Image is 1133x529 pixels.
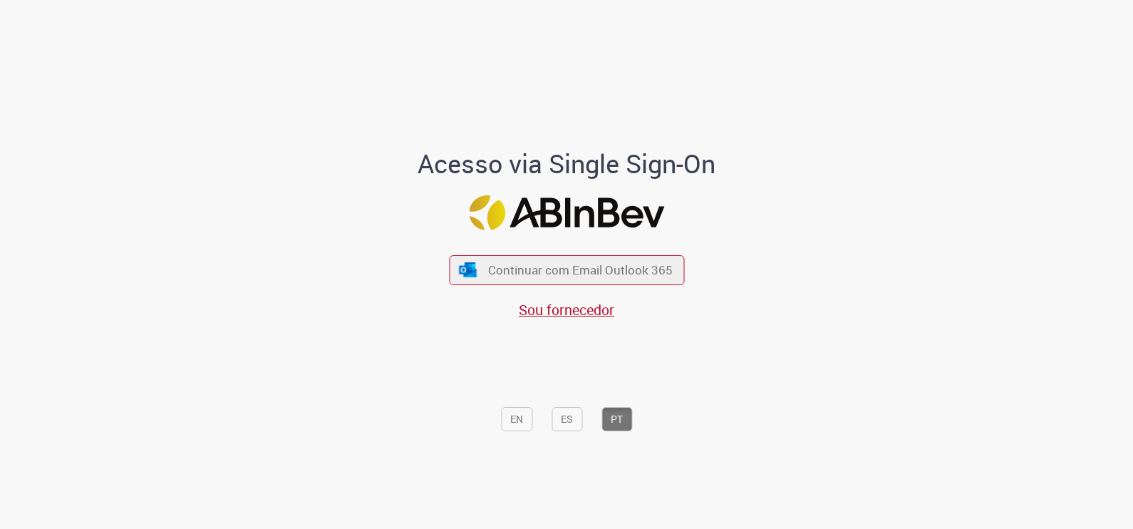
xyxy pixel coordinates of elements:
[369,150,765,178] h1: Acesso via Single Sign-On
[458,262,478,277] img: ícone Azure/Microsoft 360
[488,262,673,279] span: Continuar com Email Outlook 365
[601,407,632,431] button: PT
[552,407,582,431] button: ES
[501,407,532,431] button: EN
[449,255,684,284] button: ícone Azure/Microsoft 360 Continuar com Email Outlook 365
[519,300,614,319] a: Sou fornecedor
[469,195,664,230] img: Logo ABInBev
